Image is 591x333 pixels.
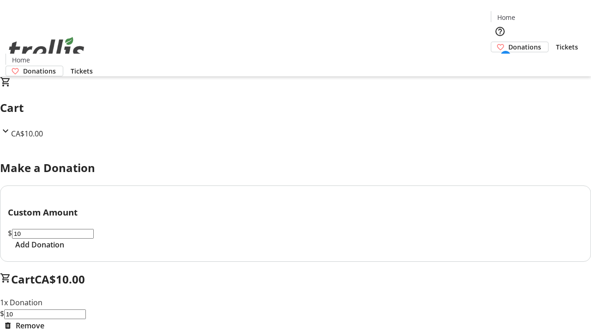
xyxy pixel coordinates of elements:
a: Home [491,12,521,22]
span: Remove [16,320,44,331]
span: Tickets [71,66,93,76]
input: Donation Amount [4,309,86,319]
span: Tickets [556,42,578,52]
span: Add Donation [15,239,64,250]
span: CA$10.00 [35,271,85,287]
span: $ [8,228,12,238]
button: Cart [491,52,509,71]
img: Orient E2E Organization dYnKzFMNEU's Logo [6,27,88,73]
a: Home [6,55,36,65]
span: Home [12,55,30,65]
a: Tickets [549,42,585,52]
button: Add Donation [8,239,72,250]
span: Donations [23,66,56,76]
a: Donations [6,66,63,76]
h3: Custom Amount [8,206,583,219]
a: Donations [491,42,549,52]
button: Help [491,22,509,41]
a: Tickets [63,66,100,76]
span: Home [497,12,515,22]
span: Donations [508,42,541,52]
input: Donation Amount [12,229,94,239]
span: CA$10.00 [11,129,43,139]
